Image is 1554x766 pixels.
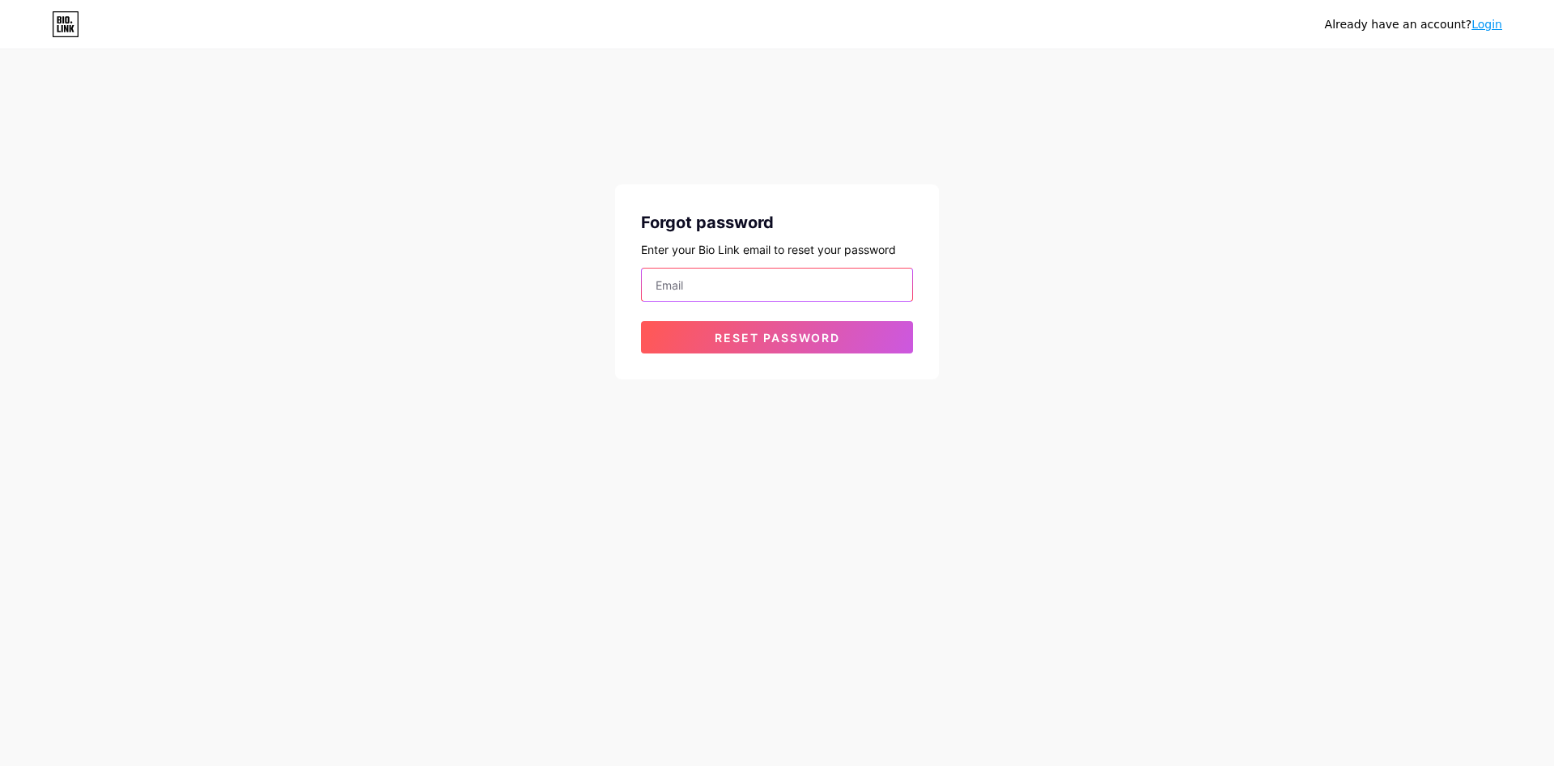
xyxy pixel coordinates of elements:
div: Forgot password [641,210,913,235]
span: Reset password [715,331,840,345]
div: Enter your Bio Link email to reset your password [641,241,913,258]
a: Login [1471,18,1502,31]
div: Already have an account? [1325,16,1502,33]
button: Reset password [641,321,913,353]
input: Email [642,269,912,301]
